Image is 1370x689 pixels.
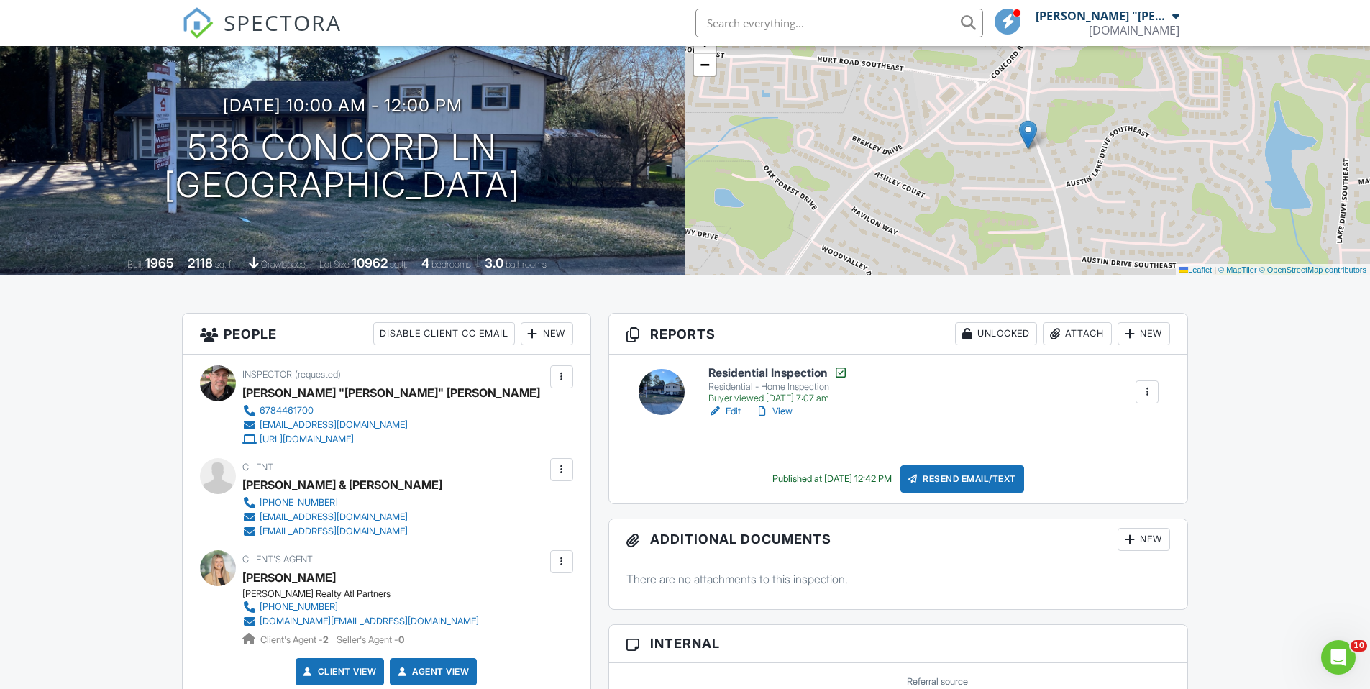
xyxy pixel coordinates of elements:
[260,634,331,645] span: Client's Agent -
[626,571,1171,587] p: There are no attachments to this inspection.
[694,54,716,76] a: Zoom out
[1043,322,1112,345] div: Attach
[772,473,892,485] div: Published at [DATE] 12:42 PM
[242,496,431,510] a: [PHONE_NUMBER]
[1321,640,1356,675] iframe: Intercom live chat
[1218,265,1257,274] a: © MapTiler
[215,259,235,270] span: sq. ft.
[183,314,590,355] h3: People
[395,665,469,679] a: Agent View
[260,526,408,537] div: [EMAIL_ADDRESS][DOMAIN_NAME]
[242,369,292,380] span: Inspector
[182,19,342,50] a: SPECTORA
[695,9,983,37] input: Search everything...
[1351,640,1367,652] span: 10
[337,634,404,645] span: Seller's Agent -
[260,405,314,416] div: 6784461700
[1118,322,1170,345] div: New
[295,369,341,380] span: (requested)
[188,255,213,270] div: 2118
[708,365,848,404] a: Residential Inspection Residential - Home Inspection Buyer viewed [DATE] 7:07 am
[521,322,573,345] div: New
[708,381,848,393] div: Residential - Home Inspection
[907,675,968,688] label: Referral source
[242,554,313,565] span: Client's Agent
[242,524,431,539] a: [EMAIL_ADDRESS][DOMAIN_NAME]
[708,404,741,419] a: Edit
[145,255,174,270] div: 1965
[242,588,490,600] div: [PERSON_NAME] Realty Atl Partners
[242,403,529,418] a: 6784461700
[1259,265,1366,274] a: © OpenStreetMap contributors
[224,7,342,37] span: SPECTORA
[242,614,479,629] a: [DOMAIN_NAME][EMAIL_ADDRESS][DOMAIN_NAME]
[260,511,408,523] div: [EMAIL_ADDRESS][DOMAIN_NAME]
[352,255,388,270] div: 10962
[242,567,336,588] a: [PERSON_NAME]
[242,382,540,403] div: [PERSON_NAME] "[PERSON_NAME]" [PERSON_NAME]
[260,497,338,508] div: [PHONE_NUMBER]
[1118,528,1170,551] div: New
[398,634,404,645] strong: 0
[319,259,350,270] span: Lot Size
[609,519,1188,560] h3: Additional Documents
[900,465,1024,493] div: Resend Email/Text
[127,259,143,270] span: Built
[242,600,479,614] a: [PHONE_NUMBER]
[1036,9,1169,23] div: [PERSON_NAME] "[PERSON_NAME]" [PERSON_NAME]
[1179,265,1212,274] a: Leaflet
[421,255,429,270] div: 4
[223,96,462,115] h3: [DATE] 10:00 am - 12:00 pm
[260,601,338,613] div: [PHONE_NUMBER]
[323,634,329,645] strong: 2
[182,7,214,39] img: The Best Home Inspection Software - Spectora
[1019,120,1037,150] img: Marker
[485,255,503,270] div: 3.0
[506,259,547,270] span: bathrooms
[390,259,408,270] span: sq.ft.
[260,419,408,431] div: [EMAIL_ADDRESS][DOMAIN_NAME]
[301,665,377,679] a: Client View
[700,55,709,73] span: −
[242,432,529,447] a: [URL][DOMAIN_NAME]
[708,365,848,380] h6: Residential Inspection
[609,625,1188,662] h3: Internal
[431,259,471,270] span: bedrooms
[242,462,273,473] span: Client
[242,510,431,524] a: [EMAIL_ADDRESS][DOMAIN_NAME]
[609,314,1188,355] h3: Reports
[260,616,479,627] div: [DOMAIN_NAME][EMAIL_ADDRESS][DOMAIN_NAME]
[1089,23,1179,37] div: GeorgiaHomePros.com
[261,259,306,270] span: crawlspace
[164,129,521,205] h1: 536 Concord Ln [GEOGRAPHIC_DATA]
[755,404,793,419] a: View
[708,393,848,404] div: Buyer viewed [DATE] 7:07 am
[373,322,515,345] div: Disable Client CC Email
[955,322,1037,345] div: Unlocked
[242,418,529,432] a: [EMAIL_ADDRESS][DOMAIN_NAME]
[242,474,442,496] div: [PERSON_NAME] & [PERSON_NAME]
[260,434,354,445] div: [URL][DOMAIN_NAME]
[1214,265,1216,274] span: |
